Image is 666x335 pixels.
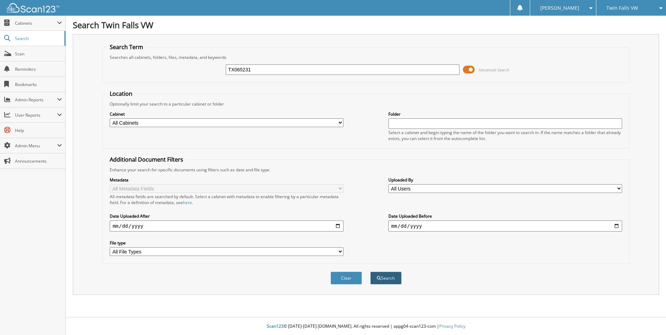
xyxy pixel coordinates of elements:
a: Privacy Policy [439,323,465,329]
input: end [388,220,622,232]
span: [PERSON_NAME] [540,6,579,10]
label: Cabinet [110,111,343,117]
span: Cabinets [15,20,57,26]
label: Date Uploaded Before [388,213,622,219]
div: Searches all cabinets, folders, files, metadata, and keywords [106,54,626,60]
div: Enhance your search for specific documents using filters such as date and file type. [106,167,626,173]
label: Date Uploaded After [110,213,343,219]
h1: Search Twin Falls VW [73,19,659,31]
label: Uploaded By [388,177,622,183]
span: Announcements [15,158,62,164]
img: scan123-logo-white.svg [7,3,59,13]
label: File type [110,240,343,246]
span: User Reports [15,112,57,118]
div: Optionally limit your search to a particular cabinet or folder [106,101,626,107]
span: Twin Falls VW [606,6,638,10]
span: Bookmarks [15,81,62,87]
span: Scan123 [267,323,284,329]
input: start [110,220,343,232]
iframe: Chat Widget [631,302,666,335]
span: Search [15,36,61,41]
legend: Additional Document Filters [106,156,187,163]
label: Folder [388,111,622,117]
label: Metadata [110,177,343,183]
div: © [DATE]-[DATE] [DOMAIN_NAME]. All rights reserved | appg04-scan123-com | [66,318,666,335]
div: Select a cabinet and begin typing the name of the folder you want to search in. If the name match... [388,130,622,141]
a: here [183,200,192,205]
span: Scan [15,51,62,57]
button: Search [370,272,402,285]
span: Admin Menu [15,143,57,149]
span: Reminders [15,66,62,72]
button: Clear [331,272,362,285]
span: Admin Reports [15,97,57,103]
legend: Location [106,90,136,98]
span: Advanced Search [479,67,510,72]
span: Help [15,127,62,133]
div: All metadata fields are searched by default. Select a cabinet with metadata to enable filtering b... [110,194,343,205]
legend: Search Term [106,43,147,51]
